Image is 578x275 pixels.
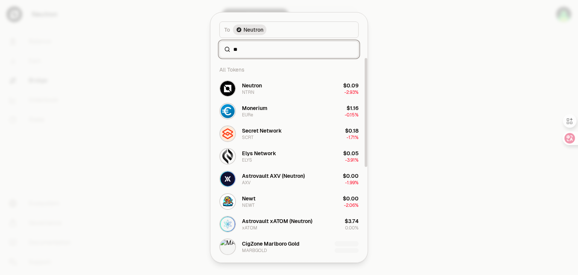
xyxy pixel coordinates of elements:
div: Newt [242,195,256,202]
div: Monerium [242,104,267,112]
div: EURe [242,112,253,118]
span: -1.71% [347,134,359,141]
span: -2.06% [344,202,359,208]
div: CigZone Marlboro Gold [242,240,300,247]
div: $0.00 [343,195,359,202]
span: -2.93% [344,89,359,95]
button: ToNeutron LogoNeutron [219,21,359,38]
img: SCRT Logo [220,126,235,141]
div: AXV [242,180,251,186]
span: -0.15% [345,112,359,118]
img: EURe Logo [220,104,235,119]
span: To [224,26,230,34]
img: xATOM Logo [220,217,235,232]
button: ELYS LogoElys NetworkELYS$0.05-3.91% [215,145,363,168]
button: NEWT LogoNewtNEWT$0.00-2.06% [215,190,363,213]
img: NTRN Logo [220,81,235,96]
div: Neutron [242,82,262,89]
div: Astrovault xATOM (Neutron) [242,217,312,225]
img: Neutron Logo [236,27,242,33]
div: NTRN [242,89,254,95]
div: $0.09 [343,82,359,89]
div: MARBGOLD [242,247,267,254]
div: SCRT [242,134,254,141]
span: Neutron [243,26,263,34]
button: xATOM LogoAstrovault xATOM (Neutron)xATOM$3.740.00% [215,213,363,235]
button: EURe LogoMoneriumEURe$1.16-0.15% [215,100,363,122]
div: xATOM [242,225,257,231]
button: MARBGOLD LogoCigZone Marlboro GoldMARBGOLD [215,235,363,258]
div: NEWT [242,202,255,208]
div: Astrovault AXV (Neutron) [242,172,305,180]
button: NTRN LogoNeutronNTRN$0.09-2.93% [215,77,363,100]
div: $0.05 [343,150,359,157]
div: Secret Network [242,127,282,134]
img: AXV Logo [220,171,235,186]
img: MARBGOLD Logo [220,239,235,254]
span: -3.91% [345,157,359,163]
img: ELYS Logo [220,149,235,164]
button: AXV LogoAstrovault AXV (Neutron)AXV$0.00-1.99% [215,168,363,190]
img: NEWT Logo [220,194,235,209]
button: SCRT LogoSecret NetworkSCRT$0.18-1.71% [215,122,363,145]
div: $1.16 [347,104,359,112]
span: -1.99% [345,180,359,186]
div: Elys Network [242,150,276,157]
div: All Tokens [215,62,363,77]
div: $0.00 [343,172,359,180]
span: 0.00% [345,225,359,231]
div: ELYS [242,157,252,163]
div: $0.18 [345,127,359,134]
div: $3.74 [345,217,359,225]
